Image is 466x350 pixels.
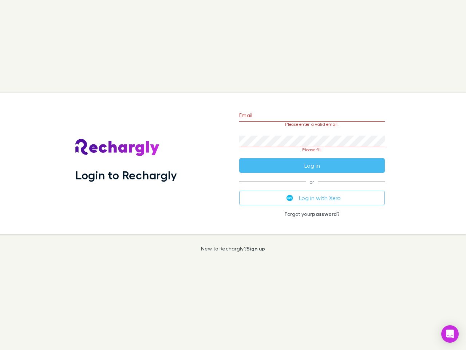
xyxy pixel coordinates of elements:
img: Rechargly's Logo [75,139,160,156]
button: Log in [239,158,385,173]
p: Please fill [239,147,385,152]
a: password [312,211,337,217]
img: Xero's logo [287,195,293,201]
p: New to Rechargly? [201,246,265,252]
a: Sign up [246,245,265,252]
h1: Login to Rechargly [75,168,177,182]
p: Forgot your ? [239,211,385,217]
button: Log in with Xero [239,191,385,205]
span: or [239,182,385,182]
div: Open Intercom Messenger [441,325,459,343]
p: Please enter a valid email. [239,122,385,127]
